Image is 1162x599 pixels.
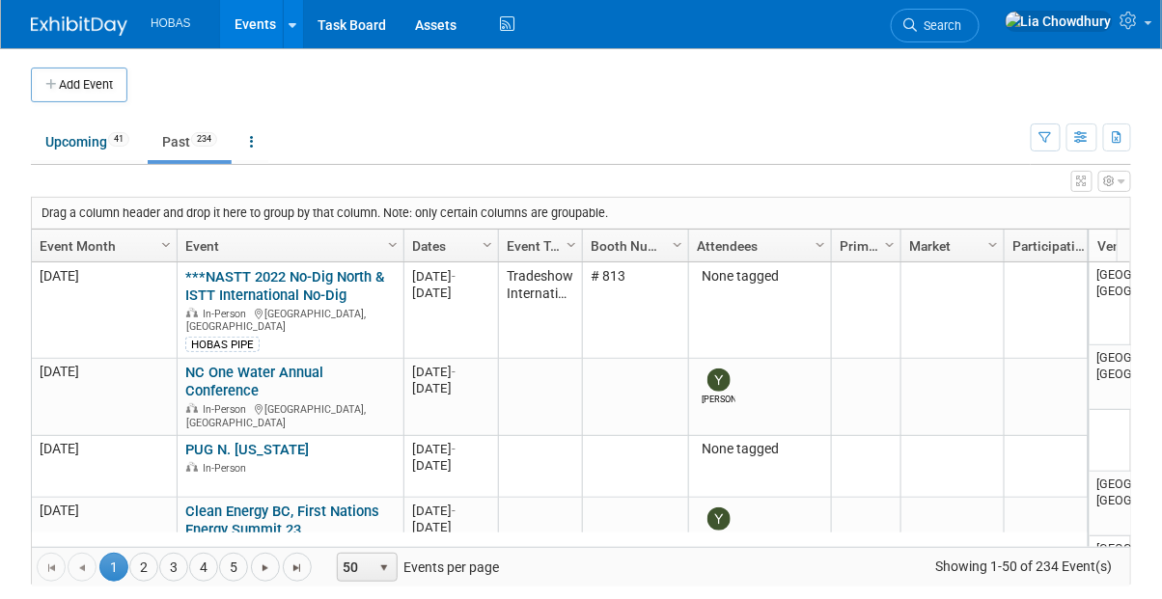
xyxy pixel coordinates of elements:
[189,553,218,582] a: 4
[290,560,305,576] span: Go to the last page
[478,230,499,259] a: Column Settings
[32,198,1130,229] div: Drag a column header and drop it here to group by that column. Note: only certain columns are gro...
[185,230,391,262] a: Event
[840,230,888,262] a: Primary Attendees
[668,230,689,259] a: Column Settings
[702,392,735,406] div: Yvonne Green
[811,230,832,259] a: Column Settings
[917,18,961,33] span: Search
[283,553,312,582] a: Go to the last page
[697,441,822,458] div: None tagged
[452,442,456,456] span: -
[383,230,404,259] a: Column Settings
[191,132,217,147] span: 234
[507,230,569,262] a: Event Type (Tradeshow National, Regional, State, Sponsorship, Assoc Event)
[697,268,822,286] div: None tagged
[148,123,232,160] a: Past234
[909,230,991,262] a: Market
[185,364,323,399] a: NC One Water Annual Conference
[186,308,198,317] img: In-Person Event
[185,268,384,304] a: ***NASTT 2022 No-Dig North & ISTT International No-Dig
[258,560,273,576] span: Go to the next page
[412,364,489,380] div: [DATE]
[129,553,158,582] a: 2
[891,9,980,42] a: Search
[159,553,188,582] a: 3
[707,368,731,392] img: Yvonne Green
[562,230,583,259] a: Column Settings
[185,400,395,429] div: [GEOGRAPHIC_DATA], [GEOGRAPHIC_DATA]
[452,269,456,284] span: -
[412,457,489,474] div: [DATE]
[498,262,582,358] td: Tradeshow International
[707,507,731,531] img: Yvonne Green
[74,560,90,576] span: Go to the previous page
[385,237,401,253] span: Column Settings
[158,237,174,253] span: Column Settings
[591,230,676,262] a: Booth Number
[185,503,379,538] a: Clean Energy BC, First Nations Energy Summit 23
[480,237,495,253] span: Column Settings
[1012,230,1096,262] a: Participation Type
[203,462,252,475] span: In-Person
[32,359,177,436] td: [DATE]
[31,68,127,102] button: Add Event
[376,560,392,576] span: select
[670,237,685,253] span: Column Settings
[452,504,456,518] span: -
[108,132,129,147] span: 41
[813,237,828,253] span: Column Settings
[313,553,518,582] span: Events per page
[40,230,164,262] a: Event Month
[412,519,489,535] div: [DATE]
[185,337,260,352] div: HOBAS PIPE
[219,553,248,582] a: 5
[43,560,59,576] span: Go to the first page
[156,230,178,259] a: Column Settings
[203,308,252,320] span: In-Person
[985,237,1001,253] span: Column Settings
[880,230,901,259] a: Column Settings
[452,365,456,379] span: -
[412,285,489,301] div: [DATE]
[186,462,198,472] img: In-Person Event
[251,553,280,582] a: Go to the next page
[918,553,1130,580] span: Showing 1-50 of 234 Event(s)
[186,403,198,413] img: In-Person Event
[338,554,371,581] span: 50
[31,16,127,36] img: ExhibitDay
[185,305,395,334] div: [GEOGRAPHIC_DATA], [GEOGRAPHIC_DATA]
[32,262,177,358] td: [DATE]
[151,16,191,30] span: HOBAS
[564,237,579,253] span: Column Settings
[697,230,818,262] a: Attendees
[983,230,1005,259] a: Column Settings
[99,553,128,582] span: 1
[185,441,309,458] a: PUG N. [US_STATE]
[1005,11,1113,32] img: Lia Chowdhury
[882,237,898,253] span: Column Settings
[412,268,489,285] div: [DATE]
[203,403,252,416] span: In-Person
[32,498,177,575] td: [DATE]
[37,553,66,582] a: Go to the first page
[412,441,489,457] div: [DATE]
[32,436,177,498] td: [DATE]
[412,230,485,262] a: Dates
[31,123,144,160] a: Upcoming41
[582,262,688,358] td: # 813
[702,531,735,545] div: Yvonne Green
[68,553,97,582] a: Go to the previous page
[412,380,489,396] div: [DATE]
[412,503,489,519] div: [DATE]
